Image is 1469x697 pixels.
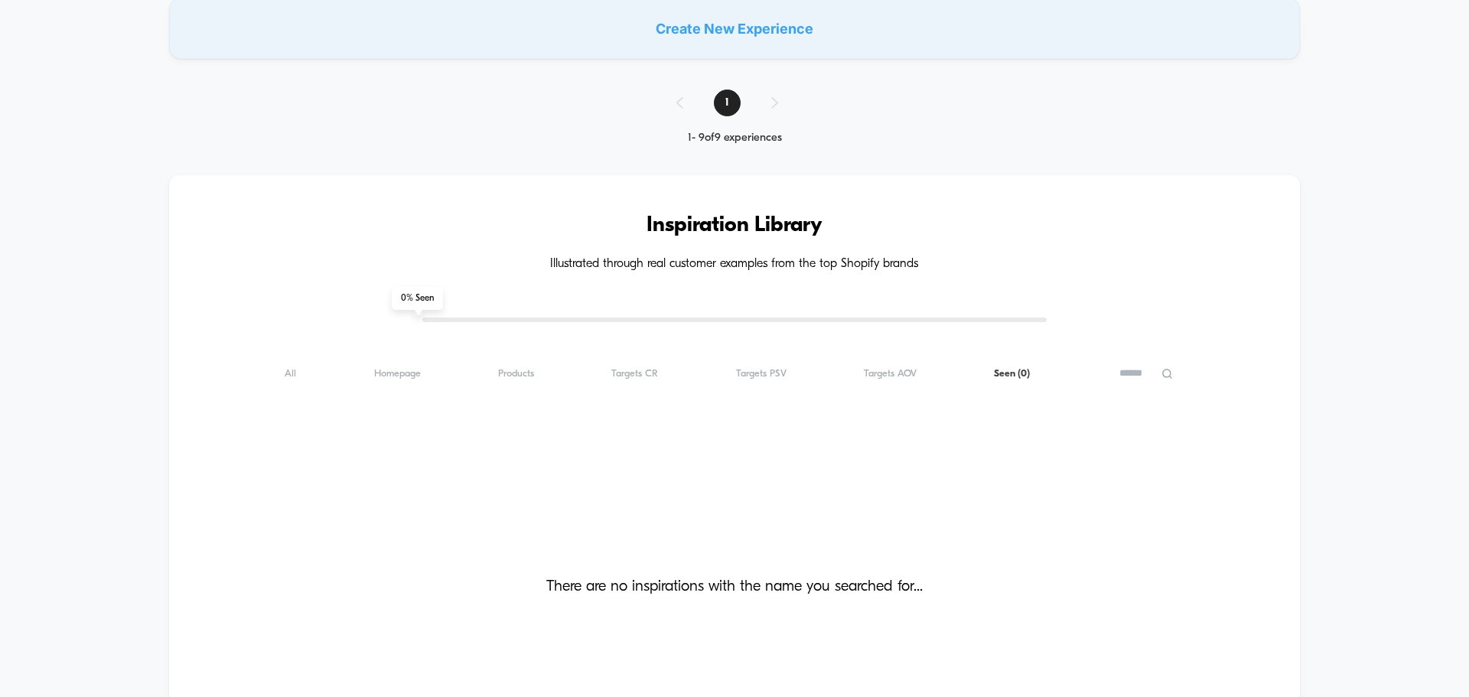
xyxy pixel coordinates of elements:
[374,368,421,379] span: Homepage
[215,574,1254,600] h4: There are no inspirations with the name you searched for...
[285,368,296,379] span: All
[864,368,917,379] span: Targets AOV
[994,368,1030,379] span: Seen
[215,257,1254,272] h4: Illustrated through real customer examples from the top Shopify brands
[661,132,809,145] div: 1 - 9 of 9 experiences
[1018,369,1030,379] span: ( 0 )
[736,368,787,379] span: Targets PSV
[215,213,1254,238] h3: Inspiration Library
[392,287,443,310] span: 0 % Seen
[498,368,534,379] span: Products
[611,368,658,379] span: Targets CR
[714,90,741,116] span: 1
